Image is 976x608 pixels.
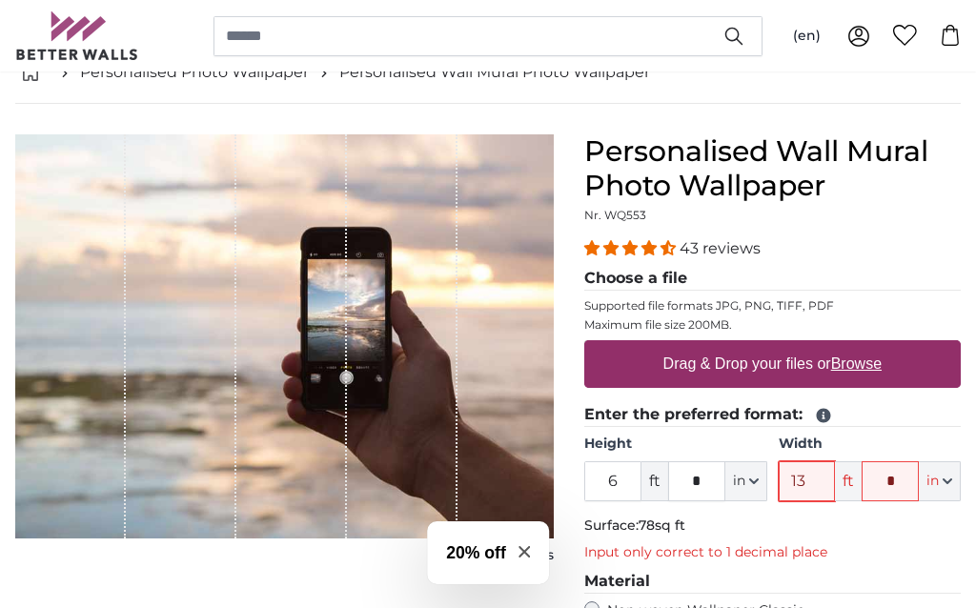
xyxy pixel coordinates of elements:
[919,461,961,501] button: in
[639,517,685,534] span: 78sq ft
[831,355,882,372] u: Browse
[339,61,650,84] a: Personalised Wall Mural Photo Wallpaper
[15,134,554,569] div: 1 of 1
[584,298,961,314] p: Supported file formats JPG, PNG, TIFF, PDF
[584,403,961,427] legend: Enter the preferred format:
[926,472,939,491] span: in
[15,42,961,104] nav: breadcrumbs
[779,435,961,454] label: Width
[584,517,961,536] p: Surface:
[584,239,680,257] span: 4.40 stars
[733,472,745,491] span: in
[584,267,961,291] legend: Choose a file
[584,543,961,562] p: Input only correct to 1 decimal place
[15,11,139,60] img: Betterwalls
[725,461,767,501] button: in
[835,461,862,501] span: ft
[778,19,836,53] button: (en)
[584,435,766,454] label: Height
[584,134,961,203] h1: Personalised Wall Mural Photo Wallpaper
[656,345,889,383] label: Drag & Drop your files or
[680,239,761,257] span: 43 reviews
[641,461,668,501] span: ft
[584,208,646,222] span: Nr. WQ553
[584,570,961,594] legend: Material
[584,317,961,333] p: Maximum file size 200MB.
[80,61,309,84] a: Personalised Photo Wallpaper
